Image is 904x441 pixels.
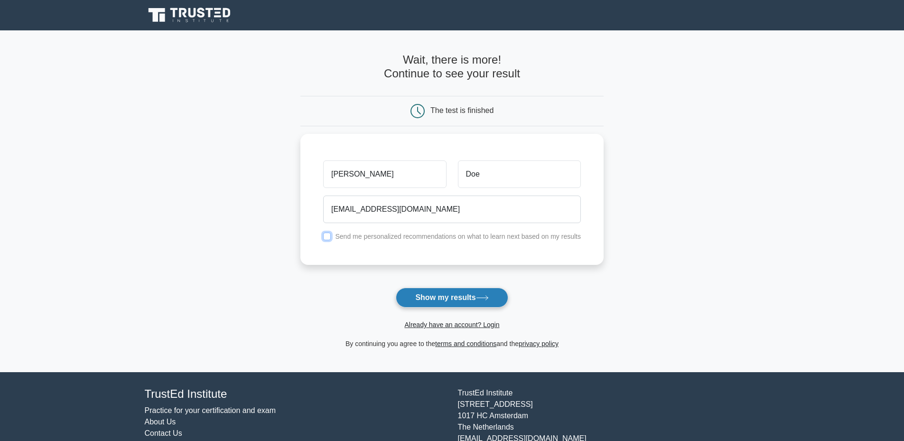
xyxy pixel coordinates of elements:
a: Contact Us [145,429,182,437]
div: By continuing you agree to the and the [295,338,609,349]
button: Show my results [396,288,508,308]
a: Practice for your certification and exam [145,406,276,414]
h4: TrustEd Institute [145,387,447,401]
div: The test is finished [430,106,494,114]
input: Last name [458,160,581,188]
a: Already have an account? Login [404,321,499,328]
a: privacy policy [519,340,559,347]
a: terms and conditions [435,340,496,347]
h4: Wait, there is more! Continue to see your result [300,53,604,81]
label: Send me personalized recommendations on what to learn next based on my results [335,233,581,240]
input: Email [323,196,581,223]
a: About Us [145,418,176,426]
input: First name [323,160,446,188]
